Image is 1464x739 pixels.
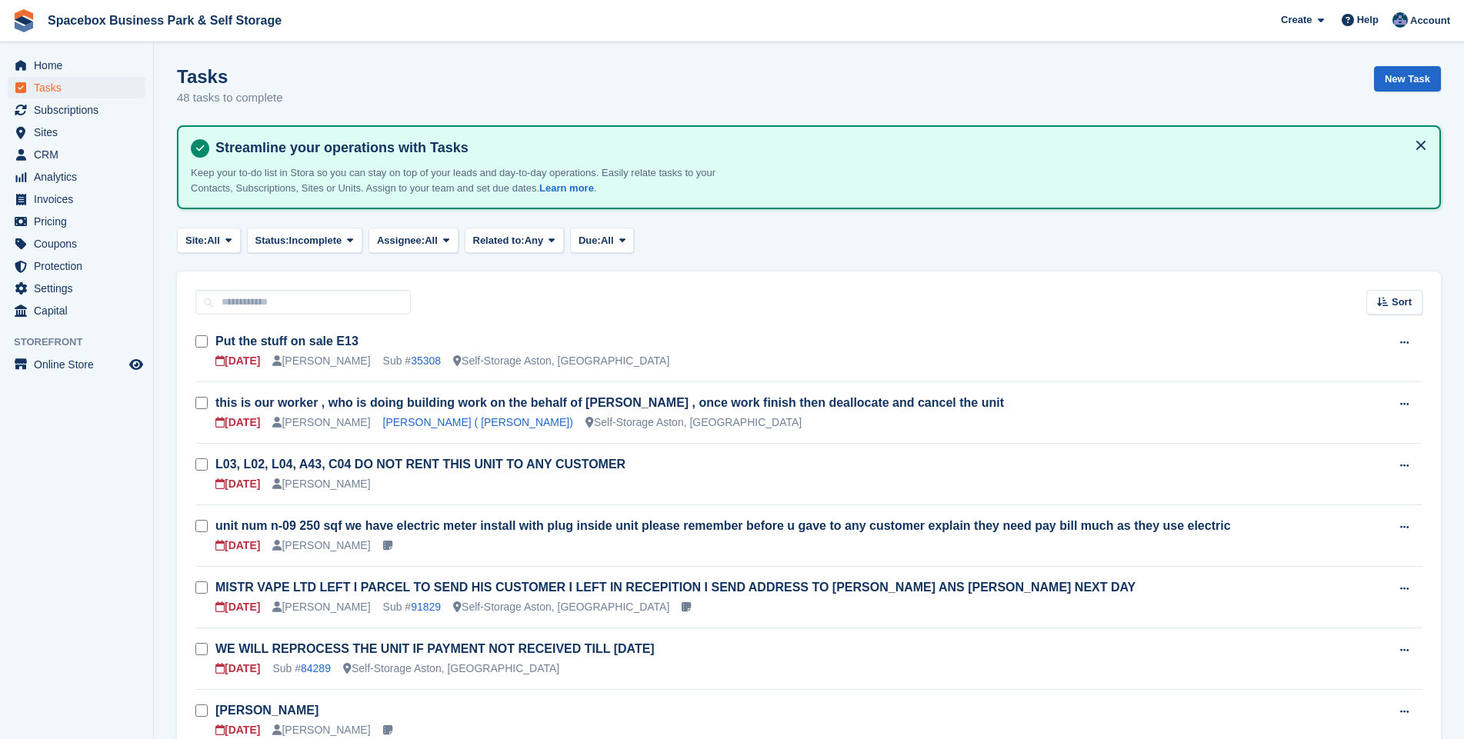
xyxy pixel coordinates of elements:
[272,722,370,738] div: [PERSON_NAME]
[272,599,370,615] div: [PERSON_NAME]
[185,233,207,248] span: Site:
[8,144,145,165] a: menu
[377,233,425,248] span: Assignee:
[34,278,126,299] span: Settings
[383,416,573,428] a: [PERSON_NAME] ( [PERSON_NAME])
[34,166,126,188] span: Analytics
[8,278,145,299] a: menu
[1392,295,1412,310] span: Sort
[272,476,370,492] div: [PERSON_NAME]
[289,233,342,248] span: Incomplete
[14,335,153,350] span: Storefront
[215,353,260,369] div: [DATE]
[34,144,126,165] span: CRM
[579,233,601,248] span: Due:
[255,233,289,248] span: Status:
[272,414,370,431] div: [PERSON_NAME]
[272,538,370,554] div: [PERSON_NAME]
[12,9,35,32] img: stora-icon-8386f47178a22dfd0bd8f6a31ec36ba5ce8667c1dd55bd0f319d3a0aa187defe.svg
[34,211,126,232] span: Pricing
[8,99,145,121] a: menu
[601,233,614,248] span: All
[177,89,283,107] p: 48 tasks to complete
[177,66,283,87] h1: Tasks
[8,211,145,232] a: menu
[8,166,145,188] a: menu
[8,354,145,375] a: menu
[8,55,145,76] a: menu
[1410,13,1450,28] span: Account
[34,300,126,321] span: Capital
[1281,12,1312,28] span: Create
[8,300,145,321] a: menu
[473,233,525,248] span: Related to:
[215,335,358,348] a: Put the stuff on sale E13
[272,661,331,677] div: Sub #
[425,233,438,248] span: All
[215,704,318,717] a: [PERSON_NAME]
[369,228,459,253] button: Assignee: All
[191,165,729,195] p: Keep your to-do list in Stora so you can stay on top of your leads and day-to-day operations. Eas...
[215,722,260,738] div: [DATE]
[215,538,260,554] div: [DATE]
[215,642,655,655] a: WE WILL REPROCESS THE UNIT IF PAYMENT NOT RECEIVED TILL [DATE]
[215,476,260,492] div: [DATE]
[8,255,145,277] a: menu
[177,228,241,253] button: Site: All
[343,661,559,677] div: Self-Storage Aston, [GEOGRAPHIC_DATA]
[42,8,288,33] a: Spacebox Business Park & Self Storage
[34,233,126,255] span: Coupons
[1392,12,1408,28] img: Daud
[1357,12,1379,28] span: Help
[8,233,145,255] a: menu
[453,353,669,369] div: Self-Storage Aston, [GEOGRAPHIC_DATA]
[272,353,370,369] div: [PERSON_NAME]
[215,581,1136,594] a: MISTR VAPE LTD LEFT I PARCEL TO SEND HIS CUSTOMER I LEFT IN RECEPITION I SEND ADDRESS TO [PERSON_...
[570,228,634,253] button: Due: All
[209,139,1427,157] h4: Streamline your operations with Tasks
[34,354,126,375] span: Online Store
[215,396,1004,409] a: this is our worker , who is doing building work on the behalf of [PERSON_NAME] , once work finish...
[8,122,145,143] a: menu
[127,355,145,374] a: Preview store
[301,662,331,674] a: 84289
[383,353,442,369] div: Sub #
[411,601,441,613] a: 91829
[8,188,145,210] a: menu
[8,77,145,98] a: menu
[207,233,220,248] span: All
[585,414,802,431] div: Self-Storage Aston, [GEOGRAPHIC_DATA]
[34,55,126,76] span: Home
[453,599,669,615] div: Self-Storage Aston, [GEOGRAPHIC_DATA]
[34,99,126,121] span: Subscriptions
[215,458,625,471] a: L03, L02, L04, A43, C04 DO NOT RENT THIS UNIT TO ANY CUSTOMER
[411,355,441,367] a: 35308
[215,599,260,615] div: [DATE]
[215,414,260,431] div: [DATE]
[215,661,260,677] div: [DATE]
[247,228,362,253] button: Status: Incomplete
[539,182,594,194] a: Learn more
[34,77,126,98] span: Tasks
[1374,66,1441,92] a: New Task
[215,519,1231,532] a: unit num n-09 250 sqf we have electric meter install with plug inside unit please remember before...
[525,233,544,248] span: Any
[34,188,126,210] span: Invoices
[34,255,126,277] span: Protection
[383,599,442,615] div: Sub #
[34,122,126,143] span: Sites
[465,228,564,253] button: Related to: Any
